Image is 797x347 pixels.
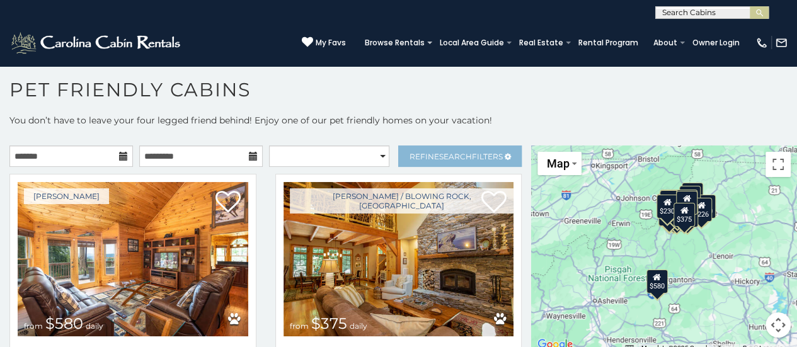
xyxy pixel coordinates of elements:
[686,34,746,52] a: Owner Login
[398,145,522,167] a: RefineSearchFilters
[439,152,472,161] span: Search
[691,197,712,221] div: $226
[657,195,678,219] div: $230
[677,191,698,215] div: $245
[677,203,698,227] div: $355
[694,195,716,219] div: $930
[658,202,680,225] div: $225
[513,34,570,52] a: Real Estate
[410,152,503,161] span: Refine Filters
[9,30,184,55] img: White-1-2.png
[358,34,431,52] a: Browse Rentals
[290,188,514,213] a: [PERSON_NAME] / Blowing Rock, [GEOGRAPHIC_DATA]
[433,34,510,52] a: Local Area Guide
[572,34,645,52] a: Rental Program
[350,321,367,331] span: daily
[18,182,248,336] img: Rest at Mountain Crest
[679,185,701,209] div: $320
[765,152,791,177] button: Toggle fullscreen view
[284,182,514,336] img: Mountain Song Lodge
[215,190,241,216] a: Add to favorites
[18,182,248,336] a: Rest at Mountain Crest from $580 daily
[660,189,681,213] div: $325
[316,37,346,48] span: My Favs
[302,37,346,49] a: My Favs
[546,157,569,170] span: Map
[775,37,788,49] img: mail-regular-white.png
[24,188,109,204] a: [PERSON_NAME]
[86,321,103,331] span: daily
[646,269,668,293] div: $580
[311,314,347,333] span: $375
[765,312,791,338] button: Map camera controls
[537,152,582,175] button: Change map style
[647,34,684,52] a: About
[284,182,514,336] a: Mountain Song Lodge from $375 daily
[660,190,681,214] div: $325
[24,321,43,331] span: from
[290,321,309,331] span: from
[674,202,695,226] div: $375
[45,314,83,333] span: $580
[676,189,697,213] div: $360
[682,182,703,206] div: $525
[755,37,768,49] img: phone-regular-white.png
